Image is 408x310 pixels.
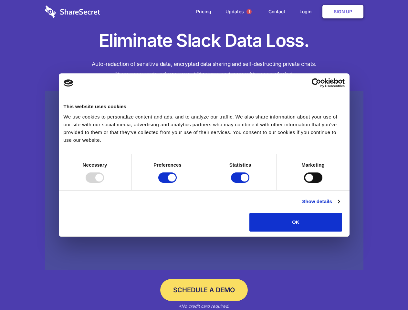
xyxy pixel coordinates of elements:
img: logo-wordmark-white-trans-d4663122ce5f474addd5e946df7df03e33cb6a1c49d2221995e7729f52c070b2.svg [45,5,100,18]
div: This website uses cookies [64,103,345,110]
a: Usercentrics Cookiebot - opens in a new window [288,78,345,88]
button: OK [249,213,342,232]
h1: Eliminate Slack Data Loss. [45,29,363,52]
strong: Statistics [229,162,251,168]
strong: Necessary [83,162,107,168]
a: Contact [262,2,292,22]
strong: Preferences [153,162,182,168]
div: We use cookies to personalize content and ads, and to analyze our traffic. We also share informat... [64,113,345,144]
em: *No credit card required. [179,304,229,309]
a: Schedule a Demo [160,279,248,301]
span: 1 [246,9,252,14]
a: Wistia video thumbnail [45,91,363,270]
a: Show details [302,198,340,205]
img: logo [64,79,73,87]
a: Login [293,2,321,22]
a: Sign Up [322,5,363,18]
strong: Marketing [301,162,325,168]
a: Pricing [190,2,218,22]
h4: Auto-redaction of sensitive data, encrypted data sharing and self-destructing private chats. Shar... [45,59,363,80]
